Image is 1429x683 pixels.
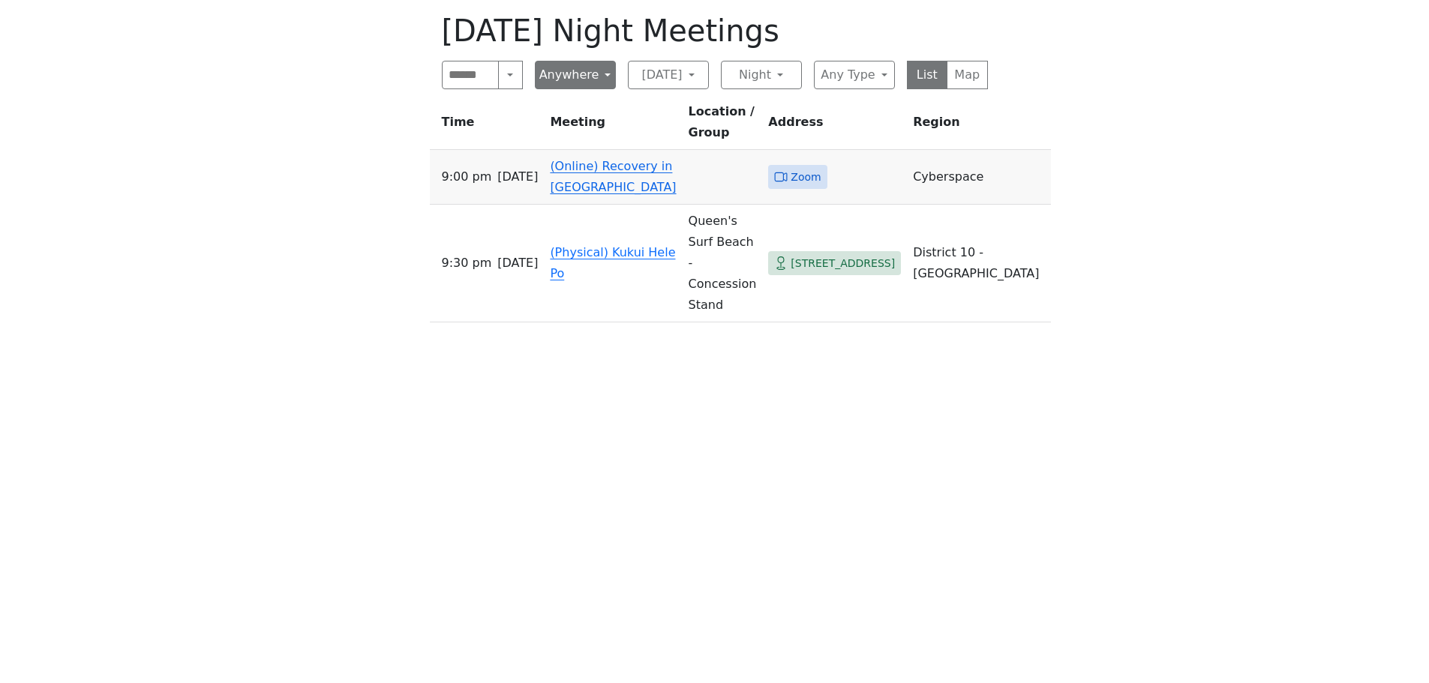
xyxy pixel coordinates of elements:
[442,253,492,274] span: 9:30 PM
[947,61,988,89] button: Map
[683,101,763,150] th: Location / Group
[721,61,802,89] button: Night
[442,166,492,187] span: 9:00 PM
[535,61,616,89] button: Anywhere
[442,61,500,89] input: Search
[498,61,522,89] button: Search
[907,101,1051,150] th: Region
[791,168,821,187] span: Zoom
[497,253,538,274] span: [DATE]
[791,254,895,273] span: [STREET_ADDRESS]
[907,61,948,89] button: List
[550,159,676,194] a: (Online) Recovery in [GEOGRAPHIC_DATA]
[907,205,1051,322] td: District 10 - [GEOGRAPHIC_DATA]
[762,101,907,150] th: Address
[907,150,1051,205] td: Cyberspace
[430,101,545,150] th: Time
[814,61,895,89] button: Any Type
[628,61,709,89] button: [DATE]
[683,205,763,322] td: Queen's Surf Beach - Concession Stand
[442,13,988,49] h1: [DATE] Night Meetings
[497,166,538,187] span: [DATE]
[550,245,675,280] a: (Physical) Kukui Hele Po
[544,101,682,150] th: Meeting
